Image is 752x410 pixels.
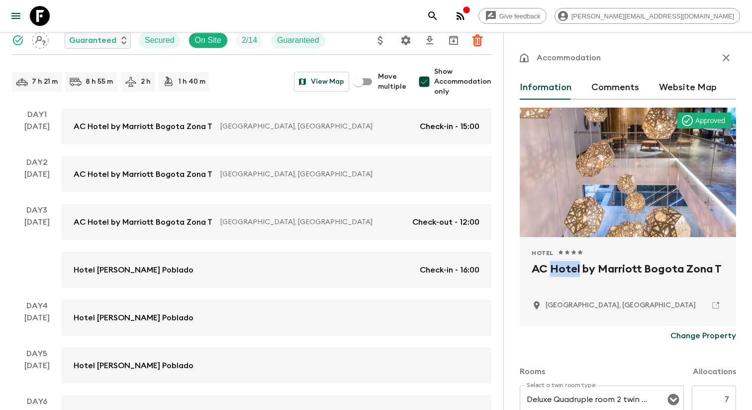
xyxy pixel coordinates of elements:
p: Change Property [670,330,736,342]
span: Assign pack leader [32,35,49,43]
div: [DATE] [24,360,50,384]
button: Archive (Completed, Cancelled or Unsynced Departures only) [444,30,464,50]
p: AC Hotel by Marriott Bogota Zona T [74,168,212,180]
button: search adventures [423,6,443,26]
span: Give feedback [494,12,546,20]
p: Day 6 [12,396,62,408]
p: 8 h 55 m [86,77,113,87]
p: Day 4 [12,300,62,312]
p: 1 h 40 m [179,77,205,87]
p: Secured [145,34,175,46]
p: AC Hotel by Marriott Bogota Zona T [74,121,212,133]
p: [GEOGRAPHIC_DATA], [GEOGRAPHIC_DATA] [220,122,412,132]
p: Bogota, Colombia [546,300,696,310]
p: Check-in - 15:00 [420,121,479,133]
div: [PERSON_NAME][EMAIL_ADDRESS][DOMAIN_NAME] [555,8,740,24]
div: [DATE] [24,168,50,192]
p: [GEOGRAPHIC_DATA], [GEOGRAPHIC_DATA] [220,217,404,227]
p: 7 h 21 m [32,77,58,87]
span: Hotel [532,249,554,257]
p: Check-in - 16:00 [420,264,479,276]
p: Allocations [693,366,736,378]
p: Hotel [PERSON_NAME] Poblado [74,360,193,372]
p: Rooms [520,366,545,378]
div: Trip Fill [236,32,263,48]
p: On Site [195,34,221,46]
p: Guaranteed [69,34,116,46]
button: menu [6,6,26,26]
button: Change Property [670,326,736,346]
p: Hotel [PERSON_NAME] Poblado [74,264,193,276]
button: Delete [468,30,487,50]
button: Settings [396,30,416,50]
a: Hotel [PERSON_NAME] PobladoCheck-in - 16:00 [62,252,491,288]
p: Day 1 [12,109,62,121]
button: Open [666,393,680,407]
a: Give feedback [478,8,547,24]
div: [DATE] [24,121,50,144]
a: AC Hotel by Marriott Bogota Zona T[GEOGRAPHIC_DATA], [GEOGRAPHIC_DATA]Check-out - 12:00 [62,204,491,240]
p: [GEOGRAPHIC_DATA], [GEOGRAPHIC_DATA] [220,169,471,179]
button: Information [520,76,571,100]
p: Hotel [PERSON_NAME] Poblado [74,312,193,324]
div: [DATE] [24,216,50,288]
label: Select a twin room type [527,381,595,390]
h2: AC Hotel by Marriott Bogota Zona T [532,261,724,293]
p: Approved [695,116,725,126]
p: Day 2 [12,156,62,168]
p: AC Hotel by Marriott Bogota Zona T [74,216,212,228]
p: Accommodation [537,52,601,64]
div: Secured [139,32,181,48]
button: Comments [591,76,639,100]
p: Check-out - 12:00 [412,216,479,228]
a: Hotel [PERSON_NAME] Poblado [62,348,491,384]
button: View Map [294,72,349,92]
svg: Synced Successfully [12,34,24,46]
div: Photo of AC Hotel by Marriott Bogota Zona T [520,108,736,237]
div: On Site [188,32,228,48]
p: Guaranteed [277,34,319,46]
div: [DATE] [24,312,50,336]
p: Day 5 [12,348,62,360]
p: 2 / 14 [242,34,257,46]
button: Download CSV [420,30,440,50]
p: 2 h [141,77,151,87]
button: Website Map [659,76,717,100]
span: Show Accommodation only [434,67,491,97]
span: Move multiple [378,72,406,92]
a: AC Hotel by Marriott Bogota Zona T[GEOGRAPHIC_DATA], [GEOGRAPHIC_DATA] [62,156,491,192]
span: [PERSON_NAME][EMAIL_ADDRESS][DOMAIN_NAME] [566,12,740,20]
a: AC Hotel by Marriott Bogota Zona T[GEOGRAPHIC_DATA], [GEOGRAPHIC_DATA]Check-in - 15:00 [62,109,491,144]
button: Update Price, Early Bird Discount and Costs [371,30,390,50]
a: Hotel [PERSON_NAME] Poblado [62,300,491,336]
p: Day 3 [12,204,62,216]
